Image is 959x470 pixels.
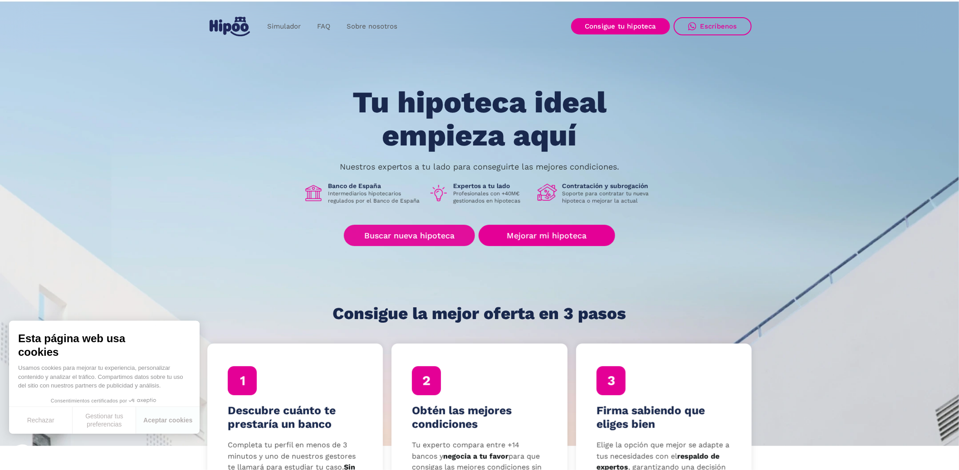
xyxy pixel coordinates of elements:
[700,22,737,30] div: Escríbenos
[309,18,338,35] a: FAQ
[674,17,752,35] a: Escríbenos
[571,18,670,34] a: Consigue tu hipoteca
[562,182,656,190] h1: Contratación y subrogación
[479,225,615,246] a: Mejorar mi hipoteca
[344,225,475,246] a: Buscar nueva hipoteca
[259,18,309,35] a: Simulador
[207,13,252,40] a: home
[340,163,619,170] p: Nuestros expertos a tu lado para conseguirte las mejores condiciones.
[328,190,421,204] p: Intermediarios hipotecarios regulados por el Banco de España
[338,18,406,35] a: Sobre nosotros
[308,86,651,152] h1: Tu hipoteca ideal empieza aquí
[333,305,626,323] h1: Consigue la mejor oferta en 3 pasos
[453,190,530,204] p: Profesionales con +40M€ gestionados en hipotecas
[412,404,547,431] h4: Obtén las mejores condiciones
[443,452,509,460] strong: negocia a tu favor
[453,182,530,190] h1: Expertos a tu lado
[562,190,656,204] p: Soporte para contratar tu nueva hipoteca o mejorar la actual
[597,404,732,431] h4: Firma sabiendo que eliges bien
[328,182,421,190] h1: Banco de España
[228,404,363,431] h4: Descubre cuánto te prestaría un banco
